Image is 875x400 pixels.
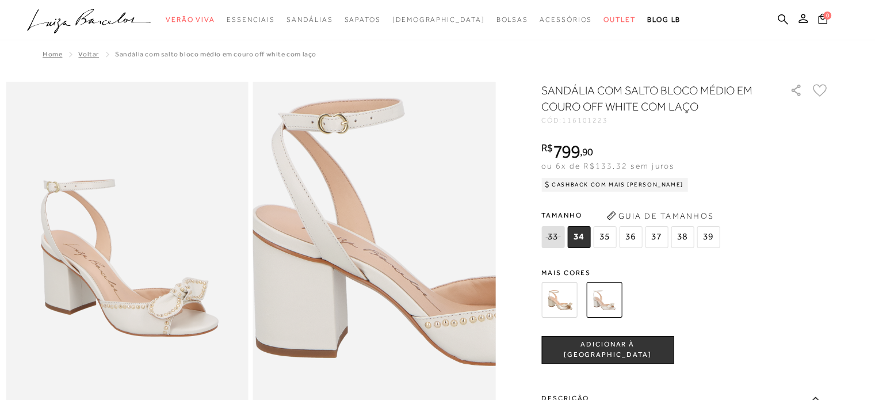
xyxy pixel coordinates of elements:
span: 799 [553,141,580,162]
span: 0 [823,12,831,20]
span: Verão Viva [166,16,215,24]
h1: SANDÁLIA COM SALTO BLOCO MÉDIO EM COURO OFF WHITE COM LAÇO [541,82,757,115]
span: BLOG LB [647,16,681,24]
span: Acessórios [540,16,592,24]
div: Cashback com Mais [PERSON_NAME] [541,178,688,192]
i: R$ [541,143,553,153]
a: Home [43,50,62,58]
div: CÓD: [541,117,771,124]
span: 36 [619,226,642,248]
span: Bolsas [496,16,528,24]
span: Sapatos [344,16,380,24]
span: 33 [541,226,564,248]
span: SANDÁLIA COM SALTO BLOCO MÉDIO EM COURO OFF WHITE COM LAÇO [115,50,316,58]
a: Voltar [78,50,99,58]
span: 90 [582,146,593,158]
span: 35 [593,226,616,248]
span: 37 [645,226,668,248]
span: Mais cores [541,269,829,276]
a: categoryNavScreenReaderText [603,9,636,31]
button: Guia de Tamanhos [602,207,717,225]
a: categoryNavScreenReaderText [227,9,275,31]
a: noSubCategoriesText [392,9,485,31]
span: 39 [697,226,720,248]
span: Outlet [603,16,636,24]
a: categoryNavScreenReaderText [540,9,592,31]
a: categoryNavScreenReaderText [344,9,380,31]
button: ADICIONAR À [GEOGRAPHIC_DATA] [541,336,674,364]
a: categoryNavScreenReaderText [496,9,528,31]
span: Essenciais [227,16,275,24]
a: categoryNavScreenReaderText [286,9,333,31]
i: , [580,147,593,157]
span: ou 6x de R$133,32 sem juros [541,161,674,170]
span: ADICIONAR À [GEOGRAPHIC_DATA] [542,340,673,360]
button: 0 [815,13,831,28]
img: SANDÁLIA COM SALTO BLOCO MÉDIO EM COURO DOURADO COM LAÇO [541,282,577,318]
span: 38 [671,226,694,248]
span: 116101223 [562,116,608,124]
span: 34 [567,226,590,248]
a: BLOG LB [647,9,681,31]
span: [DEMOGRAPHIC_DATA] [392,16,485,24]
a: categoryNavScreenReaderText [166,9,215,31]
img: SANDÁLIA COM SALTO BLOCO MÉDIO EM COURO OFF WHITE COM LAÇO [586,282,622,318]
span: Sandálias [286,16,333,24]
span: Tamanho [541,207,723,224]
